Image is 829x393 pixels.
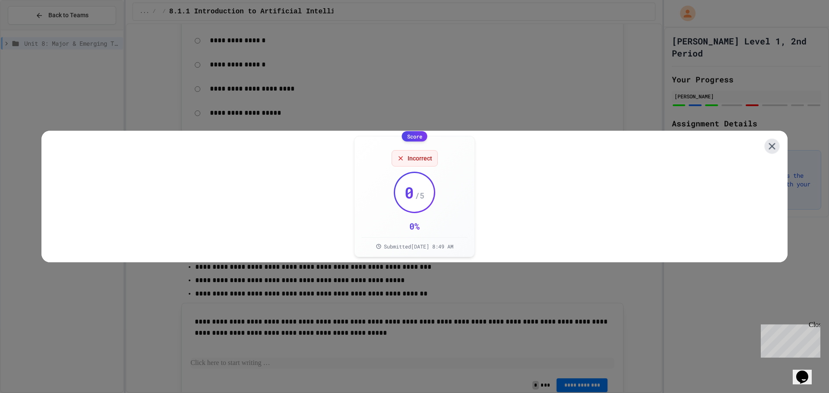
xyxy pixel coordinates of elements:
[757,321,820,358] iframe: chat widget
[3,3,60,55] div: Chat with us now!Close
[384,243,453,250] span: Submitted [DATE] 8:49 AM
[415,189,424,201] span: / 5
[793,358,820,384] iframe: chat widget
[409,220,420,232] div: 0 %
[402,131,427,141] div: Score
[405,184,414,201] span: 0
[408,154,432,163] span: Incorrect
